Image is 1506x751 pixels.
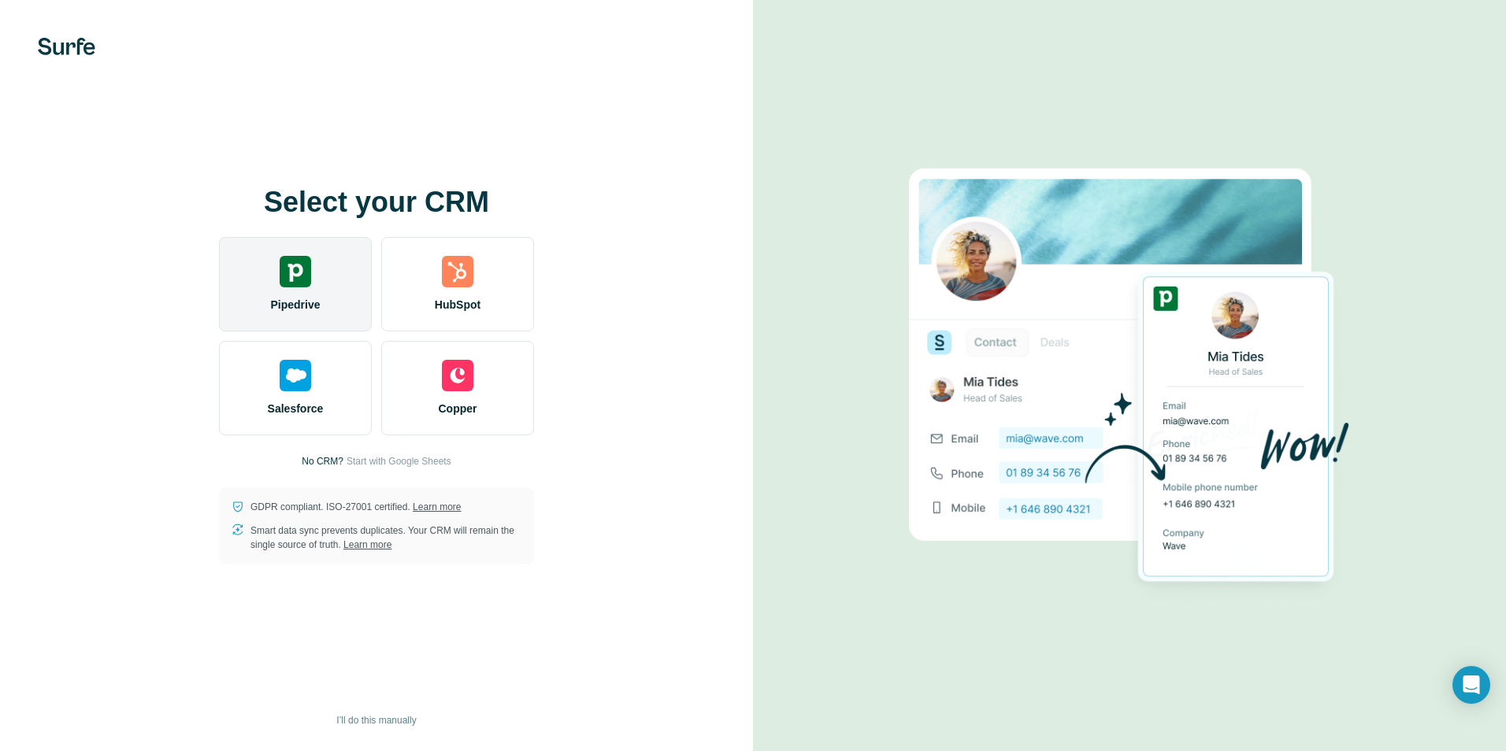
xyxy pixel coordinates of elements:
[909,142,1350,609] img: PIPEDRIVE image
[442,360,473,391] img: copper's logo
[336,713,416,727] span: I’ll do this manually
[280,256,311,287] img: pipedrive's logo
[347,454,451,468] button: Start with Google Sheets
[302,454,343,468] p: No CRM?
[439,401,477,416] span: Copper
[325,708,427,732] button: I’ll do this manually
[219,187,534,218] h1: Select your CRM
[250,500,461,514] p: GDPR compliant. ISO-27001 certified.
[343,539,391,550] a: Learn more
[435,297,480,313] span: HubSpot
[268,401,324,416] span: Salesforce
[270,297,320,313] span: Pipedrive
[442,256,473,287] img: hubspot's logo
[1452,666,1490,704] div: Open Intercom Messenger
[250,523,521,552] p: Smart data sync prevents duplicates. Your CRM will remain the single source of truth.
[280,360,311,391] img: salesforce's logo
[38,38,95,55] img: Surfe's logo
[413,501,461,512] a: Learn more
